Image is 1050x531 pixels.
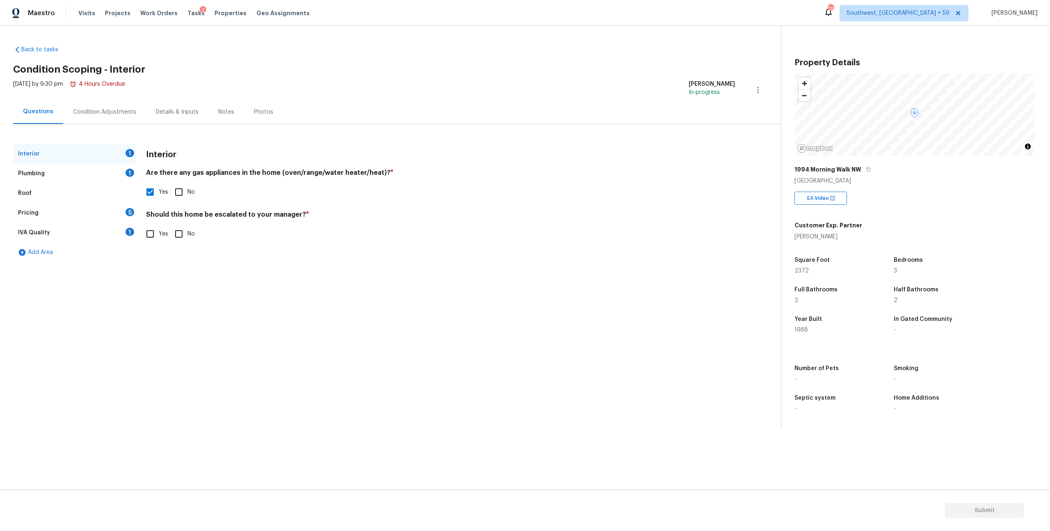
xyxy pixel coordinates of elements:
div: Add Area [13,243,136,262]
span: No [187,188,195,197]
h5: Number of Pets [794,366,839,371]
span: - [894,406,896,412]
div: Condition Adjustments [73,108,136,116]
a: Mapbox homepage [797,144,833,153]
h5: Septic system [794,395,835,401]
canvas: Map [794,73,1034,156]
h3: Interior [146,151,176,159]
span: - [894,327,896,333]
h4: Are there any gas appliances in the home (oven/range/water heater/heat)? [146,169,735,180]
h5: Half Bathrooms [894,287,938,293]
div: Map marker [911,108,919,121]
div: EA Video [794,192,847,205]
h5: Bedrooms [894,257,923,263]
h5: In Gated Community [894,316,952,322]
div: [DATE] by 9:30 pm [13,80,125,100]
div: 5 [126,208,134,216]
span: Southwest, [GEOGRAPHIC_DATA] + 59 [847,9,950,17]
span: Toggle attribution [1025,142,1030,151]
div: 1 [126,169,134,177]
span: - [794,376,797,382]
h3: Property Details [794,59,1037,67]
span: - [794,406,797,412]
div: IVA Quality [18,229,50,237]
button: Zoom in [799,78,810,89]
span: 2 [794,298,798,303]
span: Tasks [187,10,205,16]
a: Back to tasks [13,46,92,54]
span: Zoom out [799,90,810,101]
div: [PERSON_NAME] [794,233,862,241]
h5: Square Foot [794,257,830,263]
span: [PERSON_NAME] [988,9,1038,17]
div: Plumbing [18,169,45,178]
span: Visits [78,9,95,17]
span: EA Video [807,194,832,202]
span: Work Orders [140,9,178,17]
span: Yes [159,230,168,238]
span: 2 [894,298,897,303]
img: Open In New Icon [830,195,835,201]
div: [GEOGRAPHIC_DATA] [794,177,1037,185]
div: Questions [23,108,53,116]
span: 3 [894,268,897,274]
h5: Home Additions [894,395,939,401]
h2: Condition Scoping - Interior [13,65,781,73]
span: No [187,230,195,238]
span: - [894,376,896,382]
div: 732 [828,5,833,13]
button: Zoom out [799,89,810,101]
h5: Customer Exp. Partner [794,221,862,229]
h5: Smoking [894,366,918,371]
span: 2372 [794,268,809,274]
span: Properties [215,9,247,17]
div: Details & Inputs [156,108,199,116]
span: Yes [159,188,168,197]
div: Notes [218,108,234,116]
button: Copy Address [865,166,872,173]
span: Projects [105,9,130,17]
span: In-progress [689,89,720,95]
span: 1988 [794,327,808,333]
h5: Year Built [794,316,822,322]
span: Maestro [28,9,55,17]
div: 2 [200,6,206,14]
button: Toggle attribution [1023,142,1033,151]
div: Interior [18,150,40,158]
div: Roof [18,189,32,197]
div: Photos [254,108,273,116]
span: Geo Assignments [256,9,310,17]
div: 1 [126,228,134,236]
div: [PERSON_NAME] [689,80,735,88]
h4: Should this home be escalated to your manager? [146,211,735,222]
div: 1 [126,149,134,157]
span: 4 Hours Overdue [70,81,125,87]
div: Pricing [18,209,39,217]
h5: Full Bathrooms [794,287,838,293]
h5: 1994 Morning Walk NW [794,165,861,174]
